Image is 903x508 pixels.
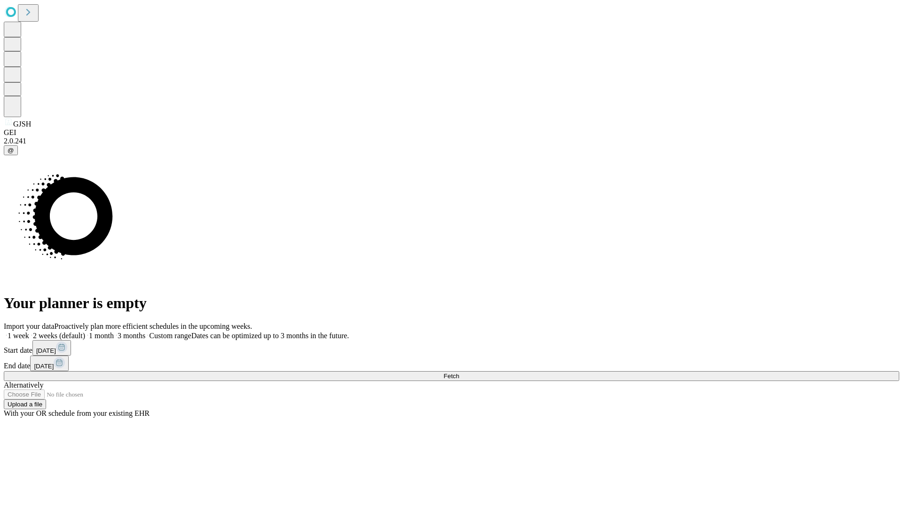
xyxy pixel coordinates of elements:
h1: Your planner is empty [4,294,899,312]
span: @ [8,147,14,154]
span: 3 months [118,332,145,340]
span: 2 weeks (default) [33,332,85,340]
div: End date [4,356,899,371]
span: Custom range [149,332,191,340]
span: [DATE] [36,347,56,354]
button: Upload a file [4,399,46,409]
button: @ [4,145,18,155]
span: 1 week [8,332,29,340]
span: 1 month [89,332,114,340]
div: 2.0.241 [4,137,899,145]
span: With your OR schedule from your existing EHR [4,409,150,417]
button: Fetch [4,371,899,381]
button: [DATE] [32,340,71,356]
span: Alternatively [4,381,43,389]
span: Fetch [444,373,459,380]
span: Dates can be optimized up to 3 months in the future. [191,332,349,340]
span: [DATE] [34,363,54,370]
span: Import your data [4,322,55,330]
span: Proactively plan more efficient schedules in the upcoming weeks. [55,322,252,330]
span: GJSH [13,120,31,128]
div: Start date [4,340,899,356]
div: GEI [4,128,899,137]
button: [DATE] [30,356,69,371]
